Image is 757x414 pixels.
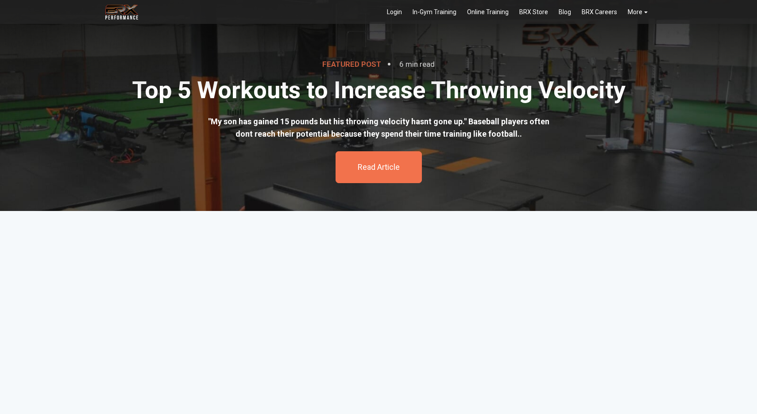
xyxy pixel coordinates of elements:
img: BRX Transparent Logo-2 [104,3,139,21]
div: Navigation Menu [382,3,653,21]
a: Online Training [462,3,514,21]
a: BRX Careers [576,3,622,21]
a: Read Article [358,162,400,172]
a: Blog [553,3,576,21]
a: Login [382,3,407,21]
a: BRX Store [514,3,553,21]
a: More [622,3,653,21]
span: "My son has gained 15 pounds but his throwing velocity hasnt gone up." Baseball players often don... [208,117,549,138]
a: In-Gym Training [407,3,462,21]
